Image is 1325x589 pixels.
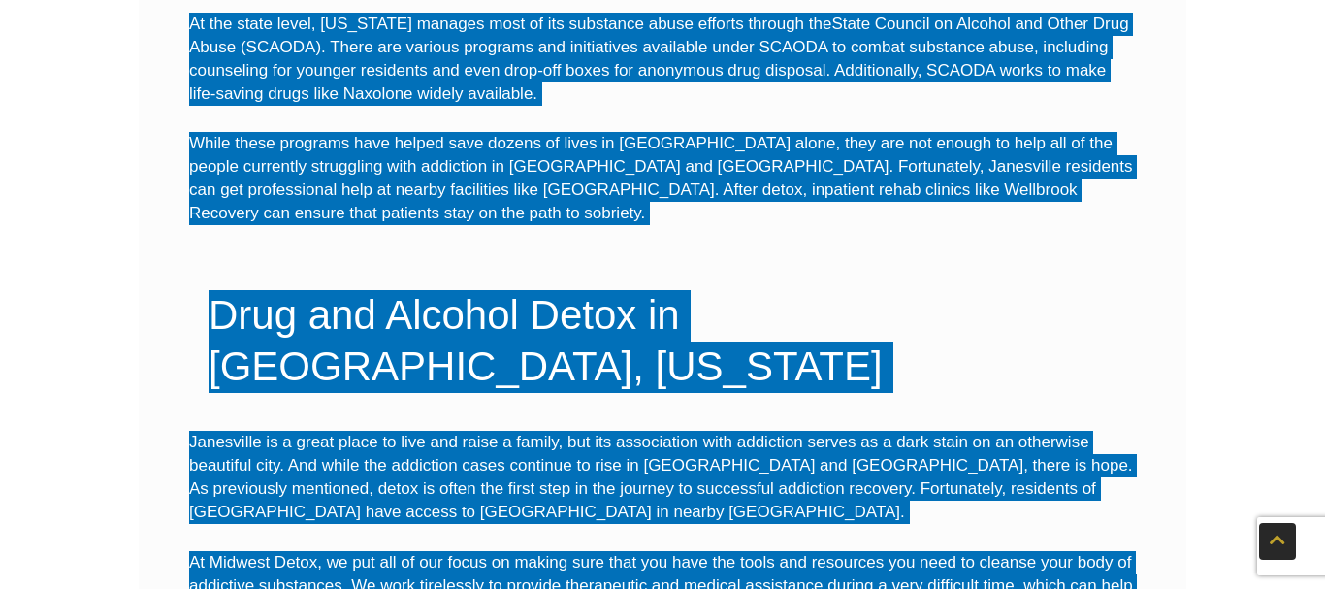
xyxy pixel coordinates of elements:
a: State Council on Alcohol and Other Drug Abuse (SCAODA) [189,15,1129,56]
p: While these programs have helped save dozens of lives in [GEOGRAPHIC_DATA] alone, they are not en... [189,132,1136,225]
p: At the state level, [US_STATE] manages most of its substance abuse efforts through the . There ar... [189,13,1136,106]
p: Janesville is a great place to live and raise a family, but its association with addiction serves... [189,431,1136,524]
span: Drug and Alcohol Detox in [GEOGRAPHIC_DATA], [US_STATE] [209,292,883,389]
